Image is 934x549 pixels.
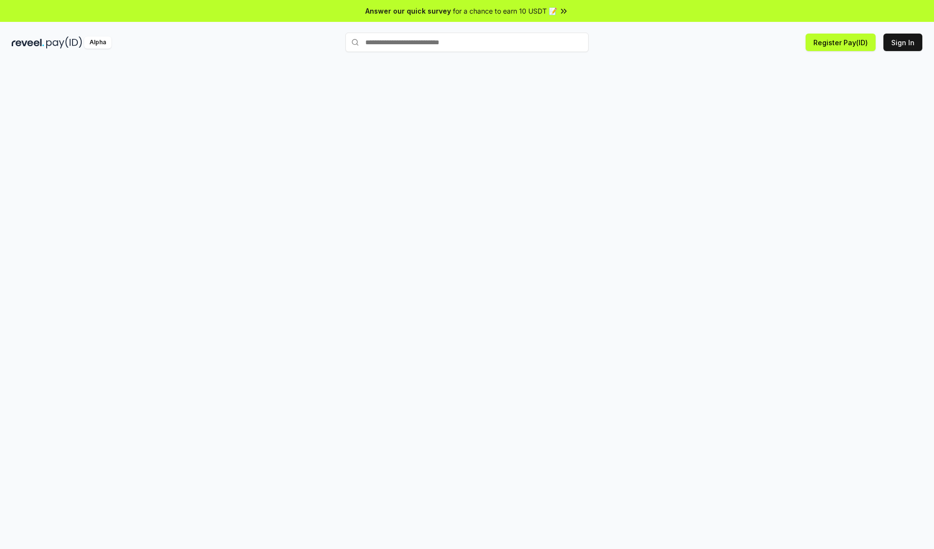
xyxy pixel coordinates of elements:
img: reveel_dark [12,36,44,49]
button: Register Pay(ID) [806,34,876,51]
img: pay_id [46,36,82,49]
span: for a chance to earn 10 USDT 📝 [453,6,557,16]
button: Sign In [883,34,922,51]
div: Alpha [84,36,111,49]
span: Answer our quick survey [365,6,451,16]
